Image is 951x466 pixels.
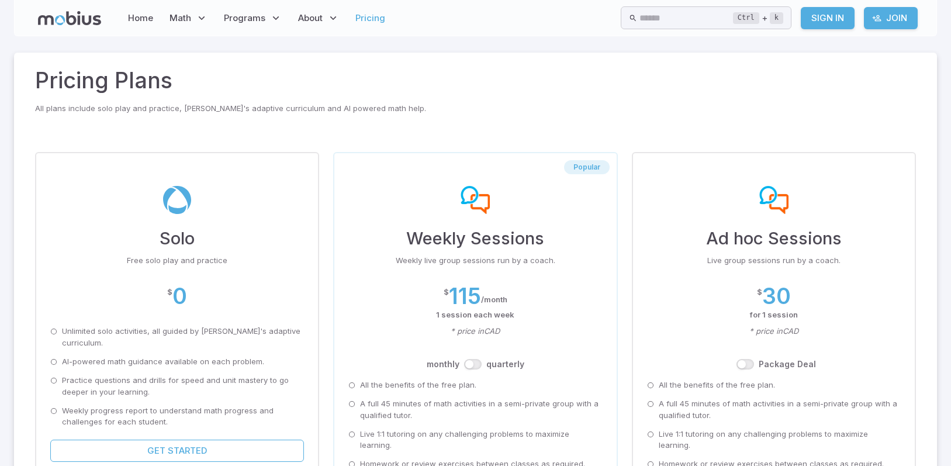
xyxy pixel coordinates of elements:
h2: Pricing Plans [35,64,916,97]
p: All the benefits of the free plan. [360,379,476,391]
h3: Weekly Sessions [348,226,602,251]
kbd: k [770,12,783,24]
span: Math [170,12,191,25]
p: A full 45 minutes of math activities in a semi-private group with a qualified tutor. [659,398,901,422]
p: * price in CAD [647,326,901,337]
img: weekly-sessions-plan-img [461,186,490,214]
p: Live 1:1 tutoring on any challenging problems to maximize learning. [360,429,602,452]
p: Free solo play and practice [50,255,304,267]
p: $ [167,286,172,298]
p: Weekly live group sessions run by a coach. [348,255,602,267]
label: quarterly [486,358,524,370]
span: Programs [224,12,265,25]
p: All plans include solo play and practice, [PERSON_NAME]'s adaptive curriculum and AI powered math... [35,103,916,115]
h3: Ad hoc Sessions [647,226,901,251]
a: Join [864,7,918,29]
p: 1 session each week [348,309,602,321]
p: Weekly progress report to understand math progress and challenges for each student. [62,405,304,429]
div: + [733,11,783,25]
p: A full 45 minutes of math activities in a semi-private group with a qualified tutor. [360,398,602,422]
kbd: Ctrl [733,12,759,24]
p: / month [481,294,507,306]
label: Package Deal [759,358,816,370]
p: for 1 session [647,309,901,321]
h2: 115 [449,283,481,309]
label: month ly [427,358,459,370]
span: About [298,12,323,25]
p: Live group sessions run by a coach. [647,255,901,267]
button: Get Started [50,440,304,462]
a: Pricing [352,5,389,32]
p: AI-powered math guidance available on each problem. [62,356,264,368]
span: Popular [564,163,610,172]
h3: Solo [50,226,304,251]
p: $ [444,286,449,298]
p: Practice questions and drills for speed and unit mastery to go deeper in your learning. [62,375,304,398]
img: ad-hoc sessions-plan-img [759,186,789,214]
p: Unlimited solo activities, all guided by [PERSON_NAME]'s adaptive curriculum. [62,326,304,349]
p: $ [757,286,762,298]
a: Sign In [801,7,855,29]
h2: 30 [762,283,791,309]
img: solo-plan-img [162,186,192,214]
p: Live 1:1 tutoring on any challenging problems to maximize learning. [659,429,901,452]
p: All the benefits of the free plan. [659,379,775,391]
a: Home [125,5,157,32]
h2: 0 [172,283,187,309]
p: * price in CAD [348,326,602,337]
